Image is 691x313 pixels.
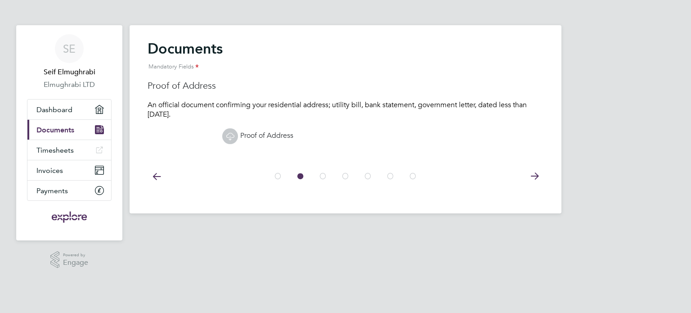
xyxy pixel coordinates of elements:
[27,120,111,140] a: Documents
[63,43,76,54] span: SE
[50,251,89,268] a: Powered byEngage
[27,100,111,119] a: Dashboard
[36,186,68,195] span: Payments
[27,181,111,200] a: Payments
[63,259,88,267] span: Engage
[27,140,111,160] a: Timesheets
[148,58,543,76] div: Mandatory Fields
[148,40,543,76] h2: Documents
[36,105,72,114] span: Dashboard
[222,131,293,140] a: Proof of Address
[27,67,112,77] span: Seif Elmughrabi
[27,160,111,180] a: Invoices
[16,25,122,240] nav: Main navigation
[27,34,112,77] a: SESeif Elmughrabi
[148,80,543,91] h3: Proof of Address
[36,126,74,134] span: Documents
[36,166,63,175] span: Invoices
[148,100,543,119] p: An official document confirming your residential address; utility bill, bank statement, governmen...
[63,251,88,259] span: Powered by
[27,210,112,224] a: Go to home page
[51,210,88,224] img: exploregroup-logo-retina.png
[36,146,74,154] span: Timesheets
[27,79,112,90] a: Elmughrabi LTD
